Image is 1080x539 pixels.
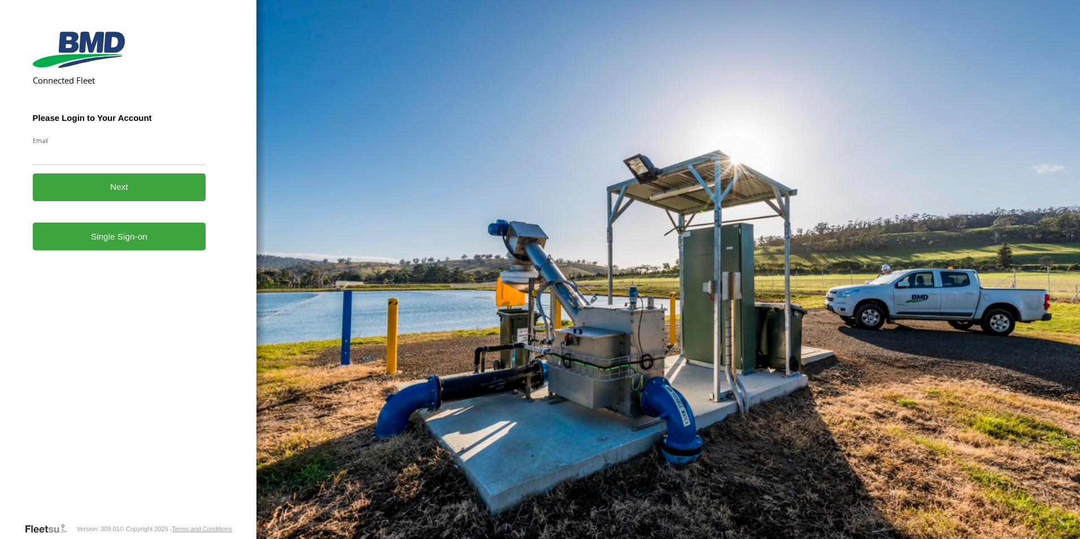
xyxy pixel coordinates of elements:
h2: Connected Fleet [33,75,206,86]
a: Single Sign-on [33,223,206,250]
label: Email [33,136,206,145]
a: Visit our Website [24,523,76,534]
div: © Copyright 2025 - [120,525,232,532]
a: Terms and Conditions [172,525,232,532]
h3: Please Login to Your Account [33,113,206,123]
button: Next [33,173,206,201]
div: Version: 309.01 [76,525,119,532]
img: BMD [33,32,125,68]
